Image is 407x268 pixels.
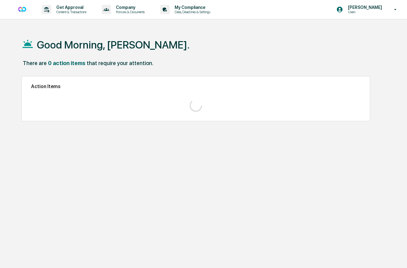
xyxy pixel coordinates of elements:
[87,60,153,66] div: that require your attention.
[111,10,148,14] p: Policies & Documents
[37,39,190,51] h1: Good Morning, [PERSON_NAME].
[15,2,30,17] img: logo
[343,10,385,14] p: Users
[31,84,361,89] h2: Action Items
[170,5,213,10] p: My Compliance
[170,10,213,14] p: Data, Deadlines & Settings
[51,10,89,14] p: Content & Transactions
[23,60,47,66] div: There are
[111,5,148,10] p: Company
[343,5,385,10] p: [PERSON_NAME]
[48,60,85,66] div: 0 action items
[51,5,89,10] p: Get Approval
